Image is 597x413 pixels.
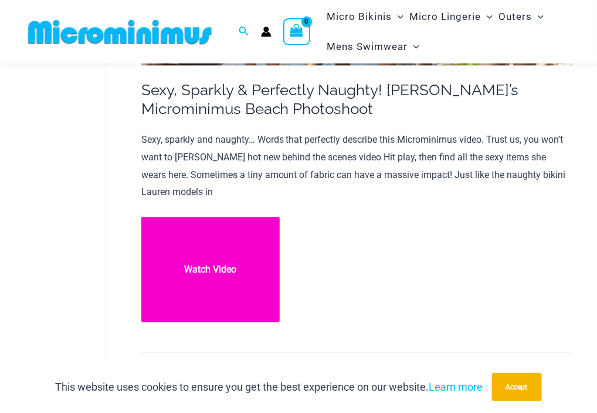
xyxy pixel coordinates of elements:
[324,32,422,62] a: Mens SwimwearMenu ToggleMenu Toggle
[429,381,483,393] a: Learn more
[261,26,272,37] a: Account icon link
[141,81,519,117] a: Sexy, Sparkly & Perfectly Naughty! [PERSON_NAME]’s Microminimus Beach Photoshoot
[392,2,403,32] span: Menu Toggle
[327,2,392,32] span: Micro Bikinis
[409,2,481,32] span: Micro Lingerie
[324,2,406,32] a: Micro BikinisMenu ToggleMenu Toggle
[283,18,310,45] a: View Shopping Cart, empty
[56,378,483,396] p: This website uses cookies to ensure you get the best experience on our website.
[408,32,419,62] span: Menu Toggle
[327,32,408,62] span: Mens Swimwear
[23,19,216,45] img: MM SHOP LOGO FLAT
[481,2,493,32] span: Menu Toggle
[532,2,544,32] span: Menu Toggle
[239,25,249,39] a: Search icon link
[492,373,542,401] button: Accept
[141,217,280,322] a: Watch Video
[141,131,573,201] p: Sexy, sparkly and naughty… Words that perfectly describe this Microminimus video. Trust us, you w...
[406,2,496,32] a: Micro LingerieMenu ToggleMenu Toggle
[496,2,547,32] a: OutersMenu ToggleMenu Toggle
[498,2,532,32] span: Outers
